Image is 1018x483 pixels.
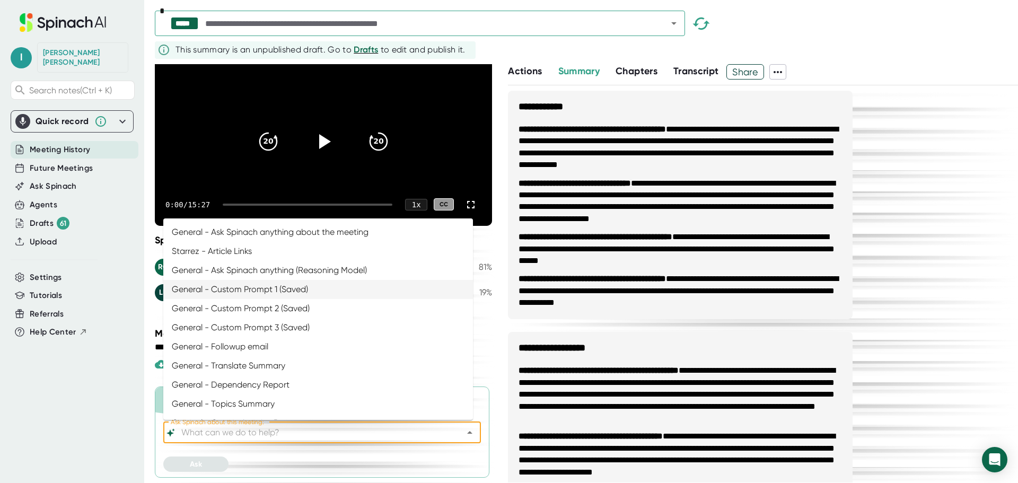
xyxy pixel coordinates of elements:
span: Transcript [673,65,719,77]
button: Open [666,16,681,31]
button: Agents [30,199,57,211]
li: General - Ask Spinach anything (Reasoning Model) [163,261,473,280]
div: Leslie Hogan [155,284,218,301]
button: Meeting History [30,144,90,156]
li: General - Followup email [163,337,473,356]
button: Ask [163,456,229,472]
button: Tutorials [30,289,62,302]
span: Search notes (Ctrl + K) [29,85,112,95]
div: CC [434,198,454,210]
span: Chapters [616,65,657,77]
div: Download Video [155,358,238,371]
button: Drafts [354,43,378,56]
span: Help Center [30,326,76,338]
button: Drafts 61 [30,217,69,230]
button: Transcript [673,64,719,78]
li: General - Custom Prompt 3 (Saved) [163,318,473,337]
button: Summary [558,64,600,78]
li: Starrez - Article Links [163,242,473,261]
button: Ask Spinach [30,180,77,192]
button: Upload [30,236,57,248]
div: 61 [57,217,69,230]
div: Meeting Attendees [155,327,495,340]
span: Summary [558,65,600,77]
div: 81 % [466,262,492,272]
span: Drafts [354,45,378,55]
div: Quick record [15,111,129,132]
div: Open Intercom Messenger [982,447,1007,472]
div: Leslie Hogan [43,48,122,67]
li: General - Translate Summary [163,356,473,375]
button: Settings [30,271,62,284]
button: Actions [508,64,542,78]
span: Actions [508,65,542,77]
span: l [11,47,32,68]
button: Help Center [30,326,87,338]
button: Chapters [616,64,657,78]
div: Drafts [30,217,69,230]
div: RG [155,259,172,276]
span: Ask [190,460,202,469]
div: Ronnie Genee [155,259,218,276]
li: General - Comprehensive Report [163,414,473,433]
div: 19 % [466,287,492,297]
div: Quick record [36,116,89,127]
button: Share [726,64,764,80]
button: Referrals [30,308,64,320]
div: 0:00 / 15:27 [165,200,210,209]
div: 1 x [405,199,427,210]
div: This summary is an unpublished draft. Go to to edit and publish it. [175,43,466,56]
button: Close [462,425,477,440]
li: General - Topics Summary [163,394,473,414]
input: What can we do to help? [179,425,446,440]
div: Speaker Timeline [155,234,492,246]
li: General - Ask Spinach anything about the meeting [163,223,473,242]
li: General - Custom Prompt 1 (Saved) [163,280,473,299]
span: Share [727,63,763,81]
li: General - Custom Prompt 2 (Saved) [163,299,473,318]
button: Future Meetings [30,162,93,174]
li: General - Dependency Report [163,375,473,394]
div: LH [155,284,172,301]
